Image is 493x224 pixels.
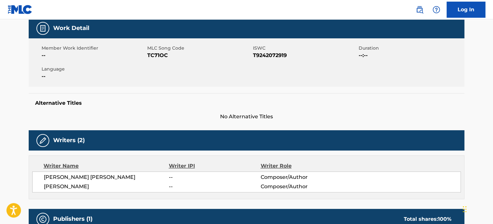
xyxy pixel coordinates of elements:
span: T9242072919 [253,52,357,59]
div: Writer IPI [169,162,261,170]
span: Member Work Identifier [42,45,146,52]
h5: Writers (2) [53,137,85,144]
span: -- [42,73,146,80]
img: search [416,6,423,14]
span: TC71OC [147,52,251,59]
h5: Work Detail [53,24,89,32]
span: [PERSON_NAME] [44,183,169,190]
h5: Publishers (1) [53,215,92,223]
a: Log In [447,2,485,18]
img: help [432,6,440,14]
span: -- [169,183,260,190]
img: Publishers [39,215,47,223]
iframe: Chat Widget [461,193,493,224]
span: 100 % [438,216,451,222]
div: Writer Name [43,162,169,170]
img: Work Detail [39,24,47,32]
img: Writers [39,137,47,144]
img: MLC Logo [8,5,33,14]
span: Language [42,66,146,73]
span: Composer/Author [260,173,344,181]
span: Duration [359,45,463,52]
span: ISWC [253,45,357,52]
a: Public Search [413,3,426,16]
span: -- [169,173,260,181]
div: Total shares: [404,215,451,223]
div: Drag [463,200,467,219]
div: Help [430,3,443,16]
span: [PERSON_NAME] [PERSON_NAME] [44,173,169,181]
span: No Alternative Titles [29,113,464,121]
span: Composer/Author [260,183,344,190]
div: Writer Role [260,162,344,170]
span: -- [42,52,146,59]
h5: Alternative Titles [35,100,458,106]
span: --:-- [359,52,463,59]
span: MLC Song Code [147,45,251,52]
